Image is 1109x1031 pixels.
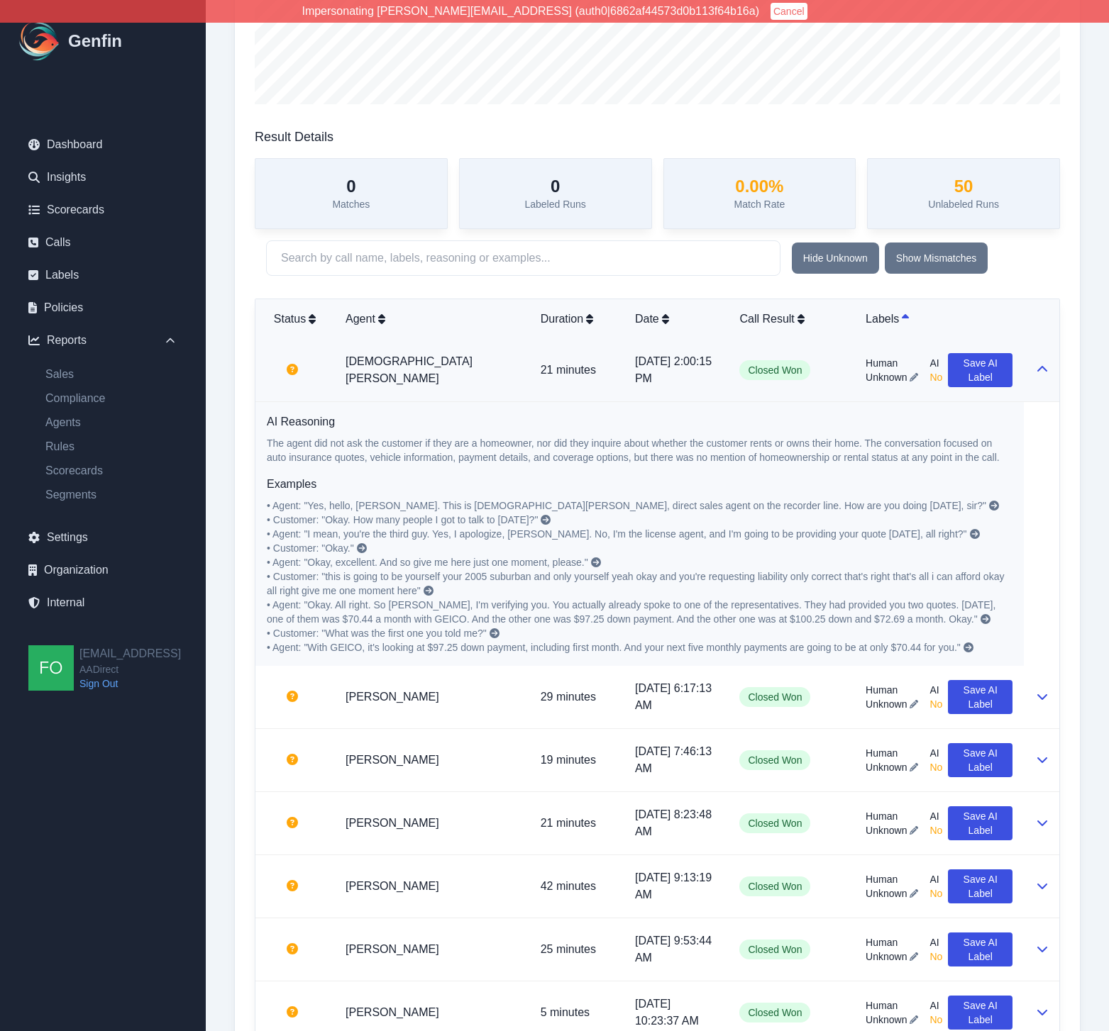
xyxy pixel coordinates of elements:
a: Rules [34,438,189,455]
span: AI [929,746,942,760]
span: No [929,949,942,964]
button: Save AI Label [948,743,1013,777]
p: [DATE] 9:13:19 AM [635,869,717,903]
button: Save AI Label [948,353,1013,387]
img: Logo [17,18,62,64]
p: 25 minutes [541,941,612,958]
span: No [929,823,942,837]
span: • Customer: "Okay." [267,542,354,554]
p: Unlabeled Runs [928,197,999,211]
button: Show Mismatches [885,243,988,274]
span: • Agent: "With GEICO, it's looking at $97.25 down payment, including first month. And your next f... [267,642,961,653]
h6: Examples [267,476,1013,493]
span: AI [929,998,942,1013]
a: Sales [34,366,189,383]
a: Scorecards [34,462,189,479]
button: Save AI Label [948,680,1013,714]
span: Save AI Label [954,998,1007,1027]
span: No [929,886,942,901]
a: Compliance [34,390,189,407]
span: • Agent: "Okay, excellent. And so give me here just one moment, please." [267,557,588,568]
p: 21 minutes [541,362,612,379]
span: No [929,1013,942,1027]
a: Calls [17,228,189,257]
span: Closed Won [739,1003,810,1022]
span: AI [929,935,942,949]
span: Save AI Label [954,872,1007,901]
h2: [EMAIL_ADDRESS] [79,645,181,662]
p: Labeled Runs [524,197,585,211]
a: [PERSON_NAME] [346,754,439,766]
button: Cancel [771,3,807,20]
span: AI [929,356,942,370]
span: • Customer: "Okay. How many people I got to talk to [DATE]?" [267,514,538,525]
button: Save AI Label [948,806,1013,840]
span: Human [866,683,918,697]
h3: 0 [524,176,585,197]
a: Policies [17,294,189,322]
p: Match Rate [734,197,785,211]
input: Search by call name, labels, reasoning or examples... [266,240,780,276]
span: Unknown [866,760,907,774]
span: Human [866,809,918,823]
div: Labels [866,311,1013,328]
span: Closed Won [739,750,810,770]
a: Agents [34,414,189,431]
a: [PERSON_NAME] [346,880,439,892]
button: Save AI Label [948,869,1013,903]
a: Organization [17,556,189,584]
img: founders@genfin.ai [28,645,74,691]
div: Call Result [739,311,843,328]
span: No [929,697,942,711]
span: AI [929,872,942,886]
p: The agent did not ask the customer if they are a homeowner, nor did they inquire about whether th... [267,436,1013,464]
span: Human [866,746,918,760]
a: [PERSON_NAME] [346,691,439,703]
span: Human [866,872,918,886]
span: Closed Won [739,940,810,959]
span: Save AI Label [954,746,1007,774]
span: Closed Won [739,876,810,896]
div: Duration [541,311,612,328]
h6: AI Reasoning [267,413,1013,430]
p: [DATE] 7:46:13 AM [635,743,717,777]
p: [DATE] 8:23:48 AM [635,806,717,840]
span: Human [866,356,918,370]
span: • Agent: "Okay. All right. So [PERSON_NAME], I'm verifying you. You actually already spoke to one... [267,599,998,625]
a: [PERSON_NAME] [346,817,439,829]
p: [DATE] 10:23:37 AM [635,996,717,1030]
span: Unknown [866,823,907,837]
button: Save AI Label [948,932,1013,966]
span: • Customer: "What was the first one you told me?" [267,628,487,639]
div: Reports [17,326,189,355]
a: Scorecards [17,196,189,224]
a: [PERSON_NAME] [346,1006,439,1018]
span: Save AI Label [954,935,1007,964]
span: Save AI Label [954,809,1007,837]
span: Unknown [866,697,907,711]
span: • Agent: "I mean, you're the third guy. Yes, I apologize, [PERSON_NAME]. No, I'm the license agen... [267,528,967,540]
button: Hide Unknown [792,243,879,274]
a: Insights [17,163,189,191]
button: Save AI Label [948,996,1013,1030]
span: Closed Won [739,813,810,833]
span: AI [929,809,942,823]
p: Matches [332,197,370,211]
a: Internal [17,589,189,617]
div: Date [635,311,717,328]
span: No [929,370,942,384]
a: Labels [17,261,189,289]
p: 5 minutes [541,1004,612,1021]
h1: Genfin [68,30,122,52]
span: • Agent: "Yes, hello, [PERSON_NAME]. This is [DEMOGRAPHIC_DATA][PERSON_NAME], direct sales agent ... [267,500,986,511]
span: Unknown [866,1013,907,1027]
p: 29 minutes [541,689,612,706]
span: Unknown [866,886,907,901]
span: AI [929,683,942,697]
div: Agent [346,311,518,328]
p: 42 minutes [541,878,612,895]
h3: Result Details [255,127,333,147]
h3: 0.00 % [734,176,785,197]
p: [DATE] 6:17:13 AM [635,680,717,714]
a: Settings [17,523,189,552]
